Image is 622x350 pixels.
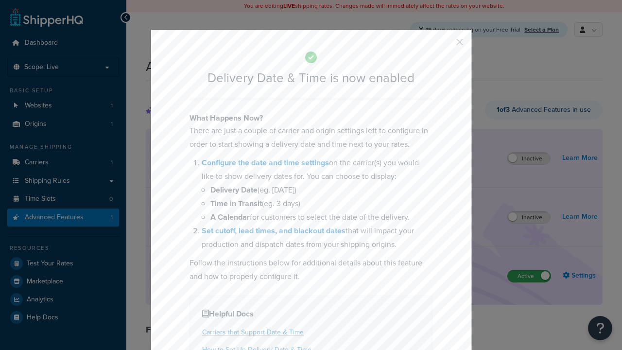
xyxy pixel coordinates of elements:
[202,327,304,337] a: Carriers that Support Date & Time
[210,183,432,197] li: (eg. [DATE])
[190,124,432,151] p: There are just a couple of carrier and origin settings left to configure in order to start showin...
[190,71,432,85] h2: Delivery Date & Time is now enabled
[210,197,432,210] li: (eg. 3 days)
[210,211,250,223] b: A Calendar
[202,308,420,320] h4: Helpful Docs
[190,256,432,283] p: Follow the instructions below for additional details about this feature and how to properly confi...
[210,184,258,195] b: Delivery Date
[202,157,329,168] a: Configure the date and time settings
[202,156,432,224] li: on the carrier(s) you would like to show delivery dates for. You can choose to display:
[210,210,432,224] li: for customers to select the date of the delivery.
[202,225,346,236] a: Set cutoff, lead times, and blackout dates
[190,112,432,124] h4: What Happens Now?
[202,224,432,251] li: that will impact your production and dispatch dates from your shipping origins.
[210,198,262,209] b: Time in Transit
